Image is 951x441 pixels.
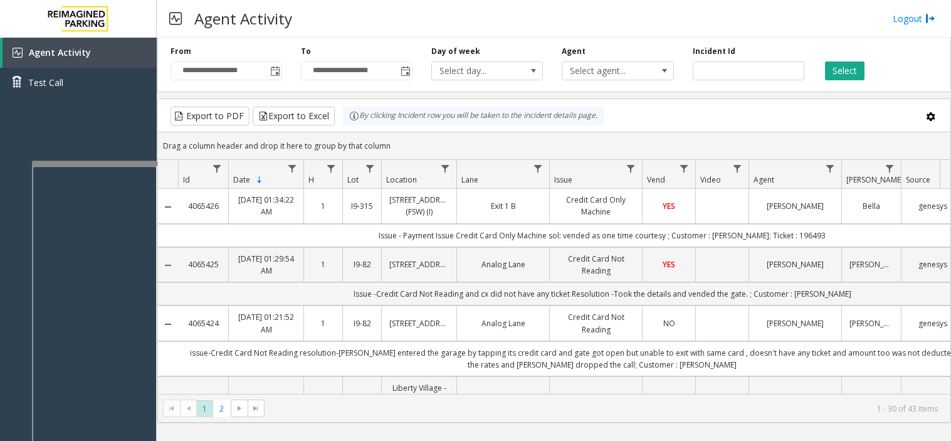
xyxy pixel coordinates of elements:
[158,319,178,329] a: Collapse Details
[700,174,721,185] span: Video
[347,174,359,185] span: Lot
[623,160,639,177] a: Issue Filter Menu
[676,160,693,177] a: Vend Filter Menu
[268,62,281,80] span: Toggle popup
[461,174,478,185] span: Lane
[209,160,226,177] a: Id Filter Menu
[323,160,340,177] a: H Filter Menu
[754,174,774,185] span: Agent
[312,317,335,329] a: 1
[236,194,296,218] a: [DATE] 01:34:22 AM
[158,160,950,394] div: Data table
[350,317,374,329] a: I9-82
[557,311,634,335] a: Credit Card Not Reading
[350,200,374,212] a: I9-315
[362,160,379,177] a: Lot Filter Menu
[693,46,735,57] label: Incident Id
[757,200,834,212] a: [PERSON_NAME]
[729,160,746,177] a: Video Filter Menu
[389,317,449,329] a: [STREET_ADDRESS]
[171,107,250,125] button: Export to PDF
[158,260,178,270] a: Collapse Details
[557,194,634,218] a: Credit Card Only Machine
[849,258,893,270] a: [PERSON_NAME]
[465,258,542,270] a: Analog Lane
[253,107,335,125] button: Export to Excel
[186,317,221,329] a: 4065424
[849,317,893,329] a: [PERSON_NAME]
[663,201,675,211] span: YES
[272,403,938,414] kendo-pager-info: 1 - 30 of 43 items
[431,46,480,57] label: Day of week
[248,400,265,417] span: Go to the last page
[822,160,839,177] a: Agent Filter Menu
[349,111,359,121] img: infoIcon.svg
[389,258,449,270] a: [STREET_ADDRESS]
[757,317,834,329] a: [PERSON_NAME]
[233,174,250,185] span: Date
[343,107,604,125] div: By clicking Incident row you will be taken to the incident details page.
[169,3,182,34] img: pageIcon
[234,403,244,413] span: Go to the next page
[849,200,893,212] a: Bella
[398,62,412,80] span: Toggle popup
[183,174,190,185] span: Id
[158,135,950,157] div: Drag a column header and drop it here to group by that column
[350,258,374,270] a: I9-82
[530,160,547,177] a: Lane Filter Menu
[465,317,542,329] a: Analog Lane
[562,62,651,80] span: Select agent...
[925,12,935,25] img: logout
[196,400,213,417] span: Page 1
[647,174,665,185] span: Vend
[255,175,265,185] span: Sortable
[825,61,864,80] button: Select
[757,258,834,270] a: [PERSON_NAME]
[3,38,157,68] a: Agent Activity
[308,174,314,185] span: H
[158,202,178,212] a: Collapse Details
[186,200,221,212] a: 4065426
[312,258,335,270] a: 1
[465,200,542,212] a: Exit 1 B
[906,174,930,185] span: Source
[386,174,417,185] span: Location
[663,318,675,329] span: NO
[28,76,63,89] span: Test Call
[554,174,572,185] span: Issue
[186,258,221,270] a: 4065425
[188,3,298,34] h3: Agent Activity
[437,160,454,177] a: Location Filter Menu
[312,200,335,212] a: 1
[881,160,898,177] a: Parker Filter Menu
[236,253,296,277] a: [DATE] 01:29:54 AM
[29,46,91,58] span: Agent Activity
[432,62,520,80] span: Select day...
[650,317,688,329] a: NO
[389,382,449,430] a: Liberty Village - 85 [PERSON_NAME] (I)
[13,48,23,58] img: 'icon'
[650,258,688,270] a: YES
[389,194,449,218] a: [STREET_ADDRESS] (FSW) (I)
[562,46,586,57] label: Agent
[846,174,903,185] span: [PERSON_NAME]
[650,200,688,212] a: YES
[663,259,675,270] span: YES
[236,311,296,335] a: [DATE] 01:21:52 AM
[213,400,230,417] span: Page 2
[231,400,248,417] span: Go to the next page
[557,253,634,277] a: Credit Card Not Reading
[893,12,935,25] a: Logout
[251,403,261,413] span: Go to the last page
[284,160,301,177] a: Date Filter Menu
[171,46,191,57] label: From
[301,46,311,57] label: To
